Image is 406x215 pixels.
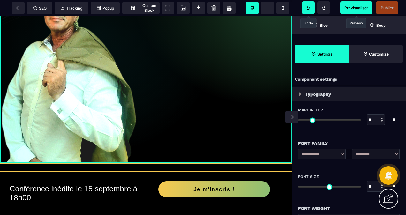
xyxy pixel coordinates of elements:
strong: Bloc [320,23,328,28]
span: Preview [340,1,372,14]
span: Tracking [61,6,82,11]
span: Screenshot [177,2,190,14]
button: Je m'inscris ! [158,165,270,182]
div: Font Weight [298,204,400,212]
div: Component settings [292,73,406,86]
span: Custom Block [125,3,156,13]
span: Popup [97,6,114,11]
span: Margin Top [298,108,323,113]
img: loading [299,92,301,96]
strong: Settings [317,52,333,56]
span: Settings [295,45,349,63]
p: Typography [305,90,331,98]
span: View components [162,2,174,14]
span: Publier [381,5,394,10]
strong: Customize [369,52,389,56]
span: Open Layer Manager [349,16,406,34]
span: Open Blocks [292,16,349,34]
span: SEO [33,6,47,11]
span: Font Size [298,174,319,179]
span: Open Style Manager [349,45,403,63]
strong: Body [376,23,386,28]
h2: Conférence inédite le 15 septembre à 18h00 [10,165,146,189]
div: Font Family [298,139,400,147]
span: Previsualiser [344,5,368,10]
